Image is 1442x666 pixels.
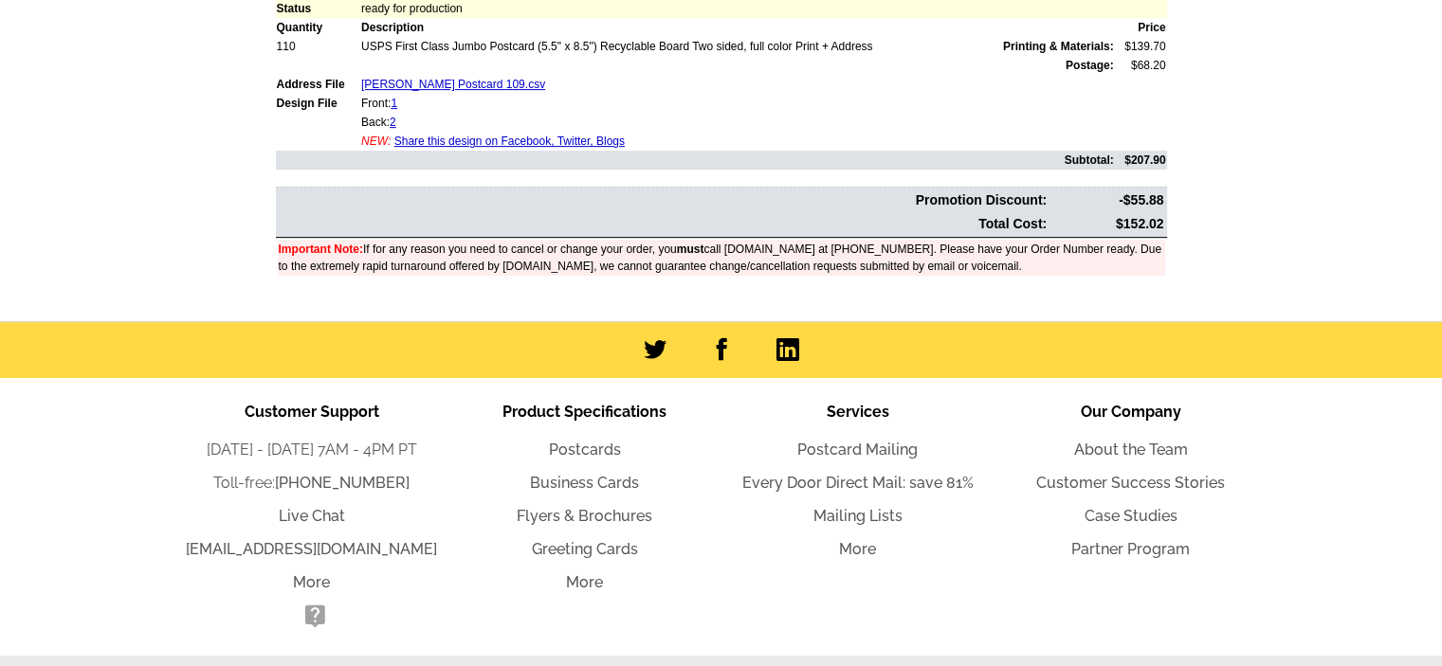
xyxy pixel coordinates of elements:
a: Every Door Direct Mail: save 81% [742,474,974,492]
td: Total Cost: [278,213,1049,235]
td: 110 [276,37,360,56]
td: Address File [276,75,360,94]
td: Description [360,18,1115,37]
span: Printing & Materials: [1003,38,1114,55]
a: Greeting Cards [532,540,638,558]
a: 2 [390,116,396,129]
iframe: LiveChat chat widget [1063,225,1442,666]
a: Mailing Lists [813,507,903,525]
a: Share this design on Facebook, Twitter, Blogs [394,135,625,148]
td: $139.70 [1115,37,1167,56]
span: Services [827,403,889,421]
td: Subtotal: [276,151,1115,170]
a: 1 [391,97,397,110]
td: Design File [276,94,360,113]
td: USPS First Class Jumbo Postcard (5.5" x 8.5") Recyclable Board Two sided, full color Print + Address [360,37,1115,56]
td: Promotion Discount: [278,189,1049,211]
a: [PERSON_NAME] Postcard 109.csv [361,78,545,91]
a: [EMAIL_ADDRESS][DOMAIN_NAME] [186,540,437,558]
td: $207.90 [1115,151,1167,170]
a: Postcards [549,441,621,459]
strong: Postage: [1066,59,1114,72]
a: Live Chat [279,507,345,525]
a: More [566,573,603,591]
td: Back: [360,113,1115,132]
a: Business Cards [530,474,639,492]
td: If for any reason you need to cancel or change your order, you call [DOMAIN_NAME] at [PHONE_NUMBE... [278,240,1165,276]
a: Flyers & Brochures [517,507,652,525]
a: [PHONE_NUMBER] [275,474,410,492]
a: Postcard Mailing [797,441,918,459]
font: Important Note: [279,243,363,256]
a: More [293,573,330,591]
li: Toll-free: [175,472,448,495]
td: Front: [360,94,1115,113]
a: Customer Success Stories [1036,474,1225,492]
a: More [839,540,876,558]
li: [DATE] - [DATE] 7AM - 4PM PT [175,439,448,461]
td: $68.20 [1115,56,1167,75]
td: Quantity [276,18,360,37]
span: Product Specifications [502,403,666,421]
td: $152.02 [1050,213,1164,235]
span: NEW: [361,135,391,148]
td: Price [1115,18,1167,37]
b: must [677,243,704,256]
td: -$55.88 [1050,189,1164,211]
span: Customer Support [245,403,379,421]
